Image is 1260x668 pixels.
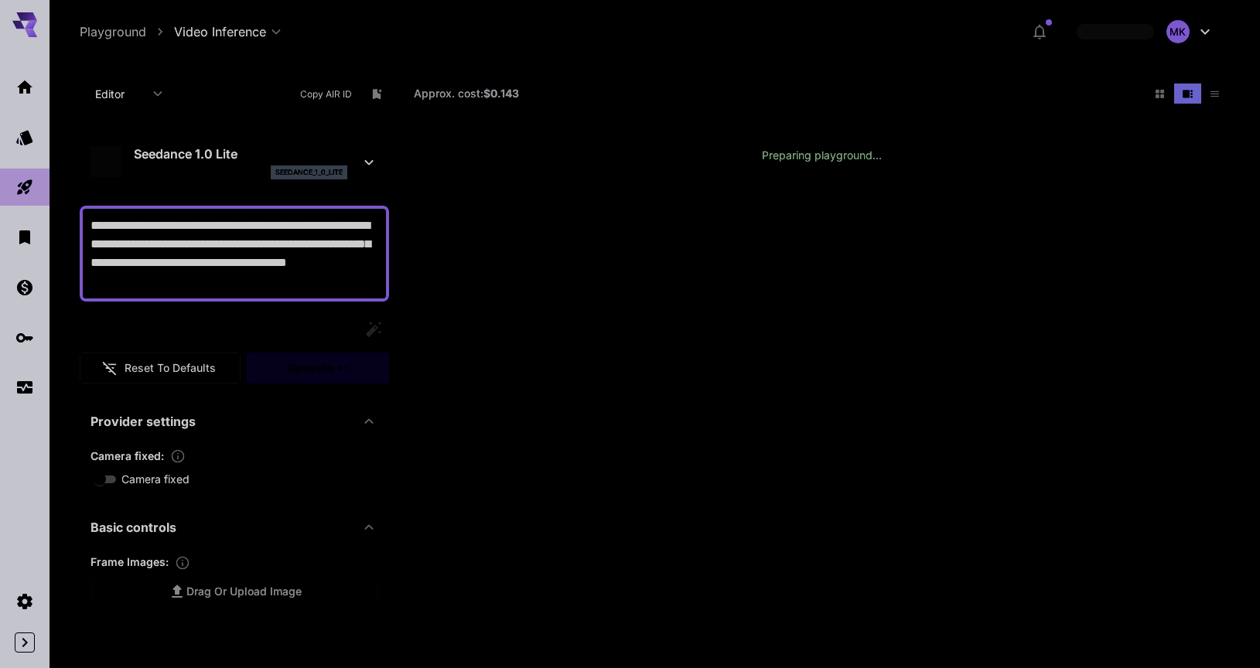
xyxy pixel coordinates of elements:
[90,555,169,568] span: Frame Images :
[90,449,164,462] span: Camera fixed :
[15,591,34,611] div: Settings
[1061,14,1230,49] button: MK
[762,141,882,169] div: Preparing playground...
[90,403,378,440] div: Provider settings
[483,87,519,100] b: $0.143
[121,471,190,487] span: Camera fixed
[1166,20,1190,43] div: MK
[134,145,347,163] p: Seedance 1.0 Lite
[370,84,384,103] button: Add to library
[1145,82,1230,105] div: Show media in grid viewShow media in video viewShow media in list view
[169,555,196,571] button: Upload frame images.
[291,83,360,105] button: Copy AIR ID
[80,22,146,41] a: Playground
[1174,83,1201,104] button: Show media in video view
[1201,83,1228,104] button: Show media in list view
[15,178,34,197] div: Playground
[15,632,35,653] button: Expand sidebar
[174,22,266,41] span: Video Inference
[90,138,378,186] div: Seedance 1.0 Liteseedance_1_0_lite
[90,509,378,546] div: Basic controls
[95,86,143,102] span: Editor
[90,518,176,537] p: Basic controls
[15,128,34,147] div: Models
[15,378,34,397] div: Usage
[15,227,34,247] div: Library
[90,412,196,431] p: Provider settings
[275,167,343,178] p: seedance_1_0_lite
[80,353,241,384] button: Reset to defaults
[1146,83,1173,104] button: Show media in grid view
[80,22,174,41] nav: breadcrumb
[15,77,34,97] div: Home
[414,87,519,100] span: Approx. cost:
[15,278,34,297] div: Wallet
[15,328,34,347] div: API Keys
